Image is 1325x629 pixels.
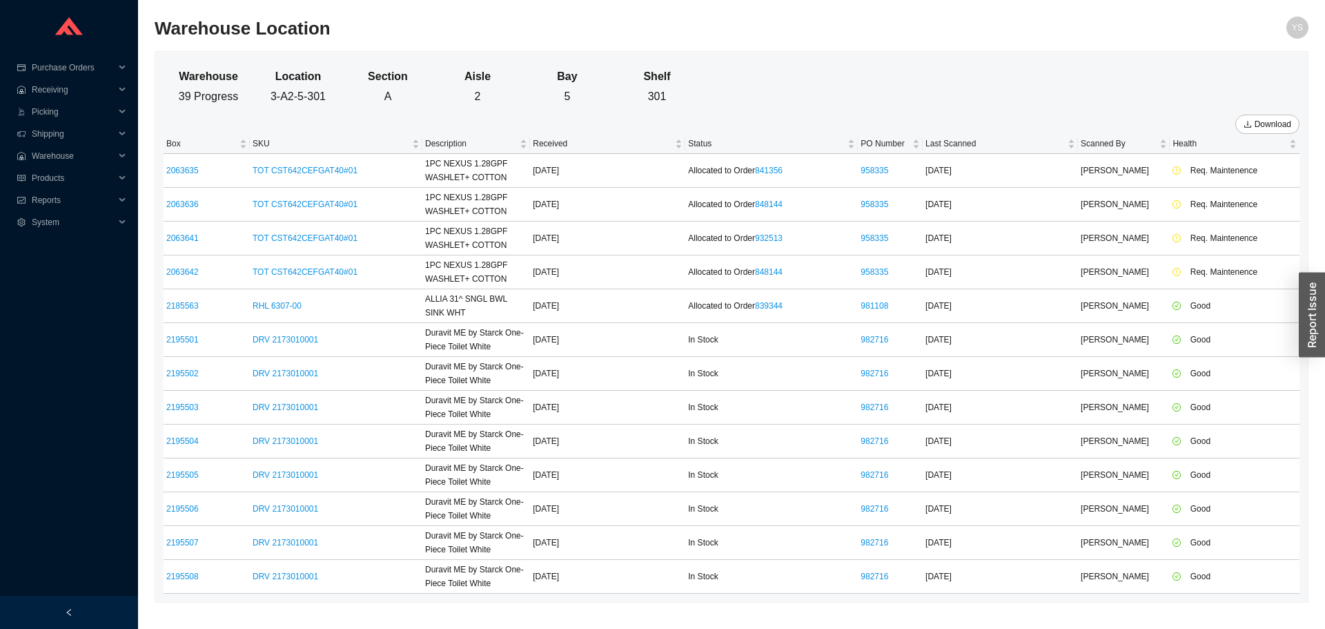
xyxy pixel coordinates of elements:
[858,134,923,154] th: PO Number sortable
[1172,471,1188,479] span: check-circle
[755,233,783,243] a: 932513
[861,572,888,581] a: 982716
[253,369,318,378] a: DRV 2173010001
[530,492,685,526] td: [DATE]
[688,570,855,583] div: In Stock
[530,222,685,255] td: [DATE]
[530,458,685,492] td: [DATE]
[685,222,858,255] td: Allocated to Order
[1172,505,1188,513] span: check-circle
[166,137,237,151] span: Box
[685,134,858,154] th: Status sortable
[685,188,858,222] td: Allocated to Order
[17,174,26,182] span: read
[253,267,357,277] a: TOT CST642CEFGAT40#01
[688,536,855,550] div: In Stock
[1170,391,1299,425] td: Good
[164,87,253,107] td: 39 Progress
[1170,154,1299,188] td: Req. Maintenence
[755,301,783,311] a: 839344
[253,335,318,345] a: DRV 2173010001
[755,166,783,175] a: 841356
[433,87,522,107] td: 2
[1255,117,1291,131] span: Download
[1078,357,1170,391] td: [PERSON_NAME]
[530,425,685,458] td: [DATE]
[166,233,199,243] a: 2063641
[422,492,530,526] td: Duravit ME by Starck One-Piece Toilet White
[685,289,858,323] td: Allocated to Order
[32,57,115,79] span: Purchase Orders
[1172,539,1188,547] span: check-circle
[861,470,888,480] a: 982716
[253,87,343,107] td: 3-A2-5-301
[923,425,1078,458] td: [DATE]
[530,526,685,560] td: [DATE]
[923,255,1078,289] td: [DATE]
[1170,526,1299,560] td: Good
[433,67,522,87] td: Aisle
[32,79,115,101] span: Receiving
[688,502,855,516] div: In Stock
[1172,268,1188,276] span: exclamation-circle
[861,403,888,412] a: 982716
[1170,289,1299,323] td: Good
[253,436,318,446] a: DRV 2173010001
[688,333,855,347] div: In Stock
[1172,302,1188,310] span: check-circle
[1078,492,1170,526] td: [PERSON_NAME]
[533,137,672,151] span: Received
[1170,255,1299,289] td: Req. Maintenence
[253,67,343,87] td: Location
[861,436,888,446] a: 982716
[1170,357,1299,391] td: Good
[1170,425,1299,458] td: Good
[32,211,115,233] span: System
[166,470,199,480] a: 2195505
[253,166,357,175] a: TOT CST642CEFGAT40#01
[32,189,115,211] span: Reports
[422,391,530,425] td: Duravit ME by Starck One-Piece Toilet White
[32,167,115,189] span: Products
[1170,134,1299,154] th: Health sortable
[164,134,250,154] th: Box sortable
[861,538,888,548] a: 982716
[1078,560,1170,594] td: [PERSON_NAME]
[688,400,855,414] div: In Stock
[612,67,702,87] td: Shelf
[422,458,530,492] td: Duravit ME by Starck One-Piece Toilet White
[688,367,855,380] div: In Stock
[861,335,888,345] a: 982716
[522,87,612,107] td: 5
[612,87,702,107] td: 301
[1081,137,1157,151] span: Scanned By
[925,137,1065,151] span: Last Scanned
[923,458,1078,492] td: [DATE]
[530,560,685,594] td: [DATE]
[755,200,783,209] a: 848144
[422,134,530,154] th: Description sortable
[530,154,685,188] td: [DATE]
[923,391,1078,425] td: [DATE]
[861,301,888,311] a: 981108
[32,123,115,145] span: Shipping
[530,357,685,391] td: [DATE]
[343,87,433,107] td: A
[166,369,199,378] a: 2195502
[65,608,73,617] span: left
[422,188,530,222] td: 1PC NEXUS 1.28GPF WASHLET+ COTTON
[166,538,199,548] a: 2195507
[155,17,1020,41] h2: Warehouse Location
[253,137,409,151] span: SKU
[861,137,910,151] span: PO Number
[32,101,115,123] span: Picking
[422,560,530,594] td: Duravit ME by Starck One-Piece Toilet White
[1078,391,1170,425] td: [PERSON_NAME]
[923,526,1078,560] td: [DATE]
[861,504,888,514] a: 982716
[1078,526,1170,560] td: [PERSON_NAME]
[166,403,199,412] a: 2195503
[923,323,1078,357] td: [DATE]
[522,67,612,87] td: Bay
[17,218,26,226] span: setting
